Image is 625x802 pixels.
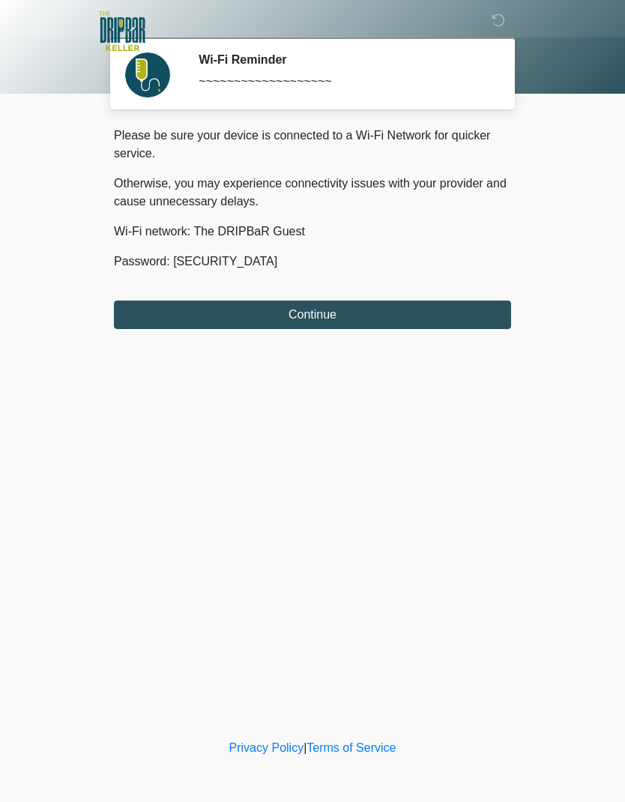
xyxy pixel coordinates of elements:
[114,223,511,241] p: Wi-Fi network: The DRIPBaR Guest
[307,741,396,754] a: Terms of Service
[114,253,511,271] p: Password: [SECURITY_DATA]
[114,127,511,163] p: Please be sure your device is connected to a Wi-Fi Network for quicker service.
[114,175,511,211] p: Otherwise, you may experience connectivity issues with your provider and cause unnecessary delays.
[229,741,304,754] a: Privacy Policy
[114,301,511,329] button: Continue
[199,73,489,91] div: ~~~~~~~~~~~~~~~~~~~
[125,52,170,97] img: Agent Avatar
[304,741,307,754] a: |
[99,11,145,51] img: The DRIPBaR - Keller Logo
